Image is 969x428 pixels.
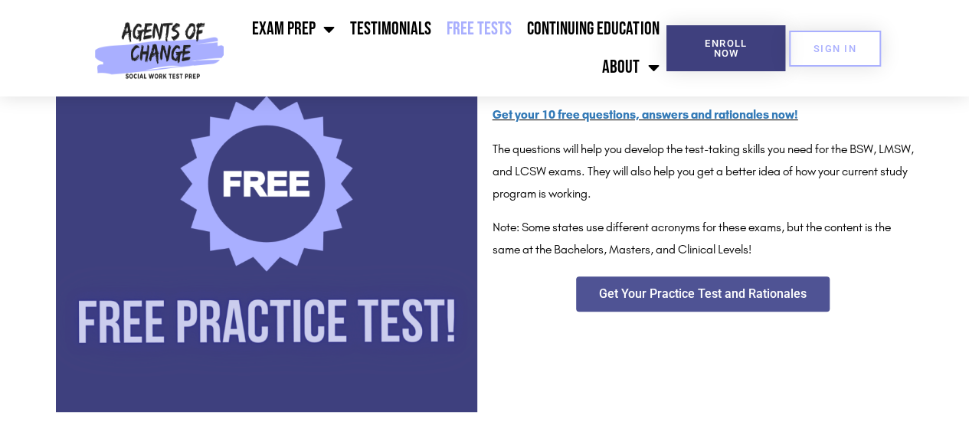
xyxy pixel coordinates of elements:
[493,217,914,261] p: Note: Some states use different acronyms for these exams, but the content is the same at the Bach...
[244,10,342,48] a: Exam Prep
[342,10,439,48] a: Testimonials
[519,10,666,48] a: Continuing Education
[493,107,798,122] a: Get your 10 free questions, answers and rationales now!
[666,25,785,71] a: Enroll Now
[493,139,914,204] p: The questions will help you develop the test-taking skills you need for the BSW, LMSW, and LCSW e...
[594,48,666,87] a: About
[439,10,519,48] a: Free Tests
[814,44,856,54] span: SIGN IN
[691,38,761,58] span: Enroll Now
[576,276,830,312] a: Get Your Practice Test and Rationales
[599,288,807,300] span: Get Your Practice Test and Rationales
[231,10,666,87] nav: Menu
[789,31,881,67] a: SIGN IN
